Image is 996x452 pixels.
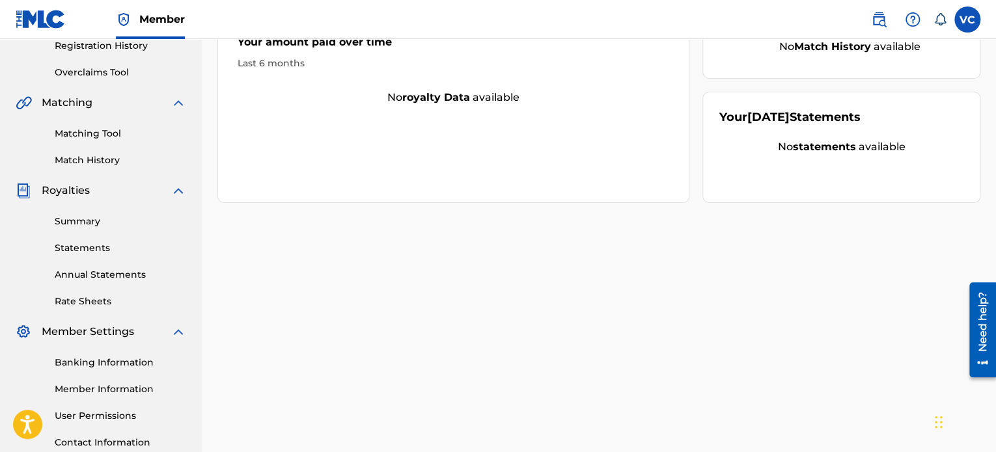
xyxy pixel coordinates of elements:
div: No available [719,139,963,155]
div: Your amount paid over time [238,34,669,57]
a: Annual Statements [55,268,186,282]
img: Matching [16,95,32,111]
a: Rate Sheets [55,295,186,308]
span: Royalties [42,183,90,198]
img: expand [171,183,186,198]
div: No available [736,39,963,55]
div: Notifications [934,13,947,26]
img: MLC Logo [16,10,66,29]
div: Last 6 months [238,57,669,70]
div: Your Statements [719,109,861,126]
a: Banking Information [55,356,186,369]
iframe: Resource Center [960,278,996,382]
a: Registration History [55,39,186,53]
strong: statements [793,140,856,153]
span: Member [139,12,185,27]
a: Match History [55,153,186,167]
img: expand [171,95,186,111]
img: Royalties [16,183,31,198]
span: Member Settings [42,324,134,339]
div: User Menu [954,7,980,33]
img: search [871,12,887,27]
strong: Match History [794,40,871,53]
a: Summary [55,215,186,228]
a: Public Search [866,7,892,33]
a: Contact Information [55,436,186,449]
span: [DATE] [747,110,790,124]
a: Member Information [55,382,186,396]
img: Member Settings [16,324,31,339]
div: No available [218,90,689,105]
span: Matching [42,95,92,111]
img: Top Rightsholder [116,12,131,27]
a: Matching Tool [55,127,186,140]
a: Statements [55,241,186,255]
div: Help [900,7,926,33]
img: expand [171,324,186,339]
a: User Permissions [55,409,186,423]
strong: royalty data [402,91,470,103]
img: help [905,12,920,27]
iframe: Chat Widget [931,390,996,452]
div: Drag [935,403,943,442]
a: Overclaims Tool [55,66,186,79]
